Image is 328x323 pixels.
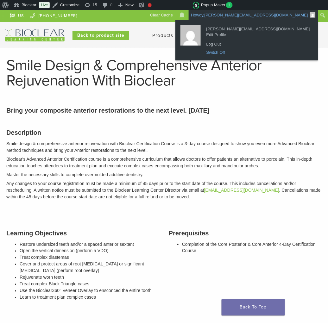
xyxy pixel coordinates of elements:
[204,188,279,193] a: [EMAIL_ADDRESS][DOMAIN_NAME]
[206,24,310,30] span: [PERSON_NAME][EMAIL_ADDRESS][DOMAIN_NAME]
[20,281,159,288] li: Treat complex Black Triangle cases
[222,299,285,316] a: Back To Top
[6,140,322,154] p: Smile design & comprehensive anterior rejuvenation with Bioclear Certification Course is a 3-day ...
[6,181,321,199] em: Any changes to your course registration must be made a minimum of 45 days prior to the start date...
[175,20,318,60] ul: Howdy, jacinda@bioclearmatrix.com
[157,2,193,9] img: Views over 48 hours. Click for more Jetpack Stats.
[6,171,322,178] p: Master the necessary skills to complete overmolded additive dentistry.
[20,295,96,300] span: Learn to treatment plan complex cases
[20,288,159,294] li: Use the Bioclear
[182,241,322,254] li: Completion of the Core Posterior & Core Anterior 4-Day Certification Course
[20,241,159,248] li: Restore undersized teeth and/or a spaced anterior sextant
[6,128,322,137] h3: Description
[73,31,129,40] a: Back to product site
[20,248,159,254] li: Open the vertical dimension (perform a VDO)
[189,10,318,20] a: Howdy,
[206,30,310,35] span: Edit Profile
[148,10,175,20] a: Clear Cache
[203,40,313,48] a: Log Out
[6,106,322,115] p: Bring your composite anterior restorations to the next level. [DATE]
[226,2,233,8] span: 1
[10,10,24,20] a: US
[20,254,159,261] li: Treat complex diastemas
[20,274,159,281] li: Rejuvenate worn teeth
[6,156,322,169] p: Bioclear's Advanced Anterior Certification course is a comprehensive curriculum that allows docto...
[152,33,173,38] a: Products
[148,3,152,7] div: Focus keyphrase not set
[6,228,159,238] h3: Learning Objectives
[39,2,50,8] a: Live
[169,228,322,238] h3: Prerequisites
[6,58,322,88] h1: Smile Design & Comprehensive Anterior Rejuvenation With Bioclear
[52,288,152,293] span: 360° Veneer Overlay to ensconced the entire tooth
[30,10,77,20] a: [PHONE_NUMBER]
[203,48,313,57] a: Switch Off
[205,13,308,17] span: [PERSON_NAME][EMAIL_ADDRESS][DOMAIN_NAME]
[5,29,65,41] img: Bioclear
[20,261,159,274] li: Cover and protect areas of root [MEDICAL_DATA] or significant [MEDICAL_DATA] (perform root overlay)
